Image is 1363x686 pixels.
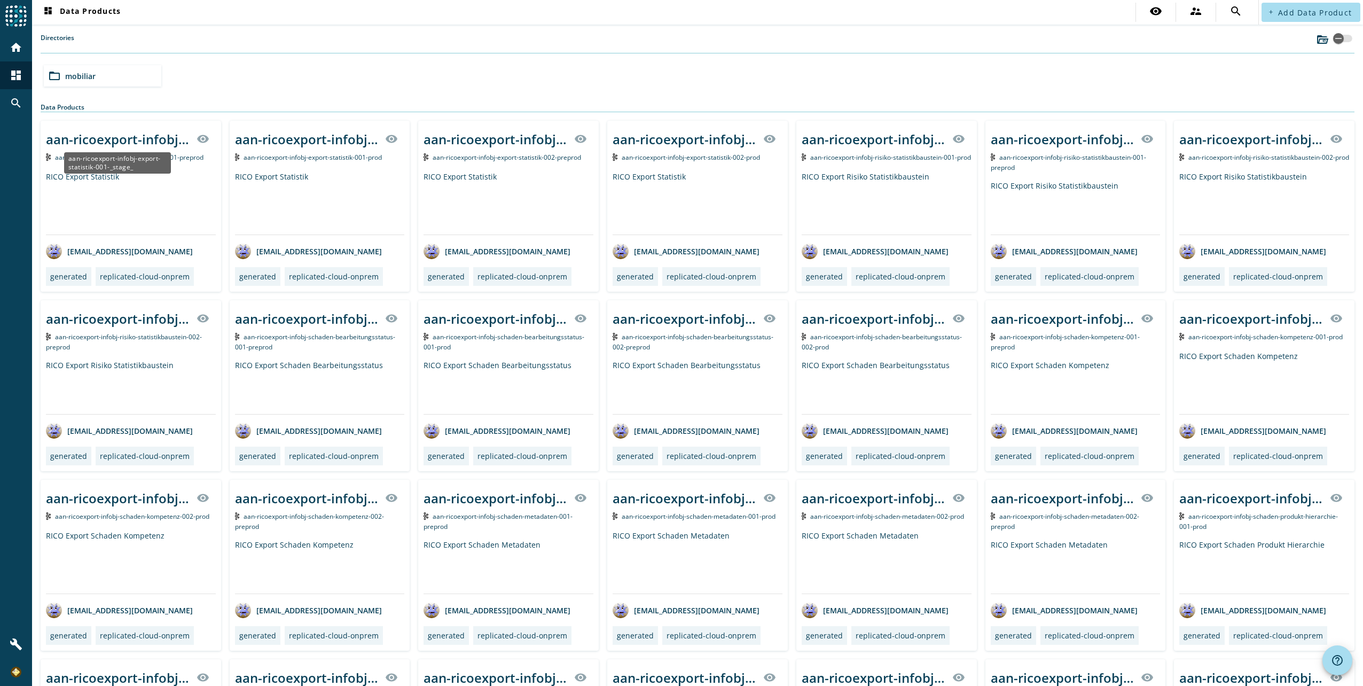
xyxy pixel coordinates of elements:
[802,333,806,340] img: Kafka Topic: aan-ricoexport-infobj-schaden-bearbeitungsstatus-002-prod
[995,271,1032,282] div: generated
[1179,423,1195,439] img: avatar
[613,360,782,414] div: RICO Export Schaden Bearbeitungsstatus
[235,332,396,352] span: Kafka Topic: aan-ricoexport-infobj-schaden-bearbeitungsstatus-001-preprod
[574,671,587,684] mat-icon: visibility
[235,360,405,414] div: RICO Export Schaden Bearbeitungsstatus
[613,310,757,328] div: aan-ricoexport-infobj-schaden-bearbeitungsstatus-002-_stage_
[617,630,654,641] div: generated
[802,602,818,618] img: avatar
[46,423,62,439] img: avatar
[42,6,54,19] mat-icon: dashboard
[991,243,1138,259] div: [EMAIL_ADDRESS][DOMAIN_NAME]
[1179,423,1326,439] div: [EMAIL_ADDRESS][DOMAIN_NAME]
[1278,7,1352,18] span: Add Data Product
[64,152,171,174] div: aan-ricoexport-infobj-export-statistik-001-_stage_
[856,451,945,461] div: replicated-cloud-onprem
[810,512,964,521] span: Kafka Topic: aan-ricoexport-infobj-schaden-metadaten-002-prod
[1149,5,1162,18] mat-icon: visibility
[5,5,27,27] img: spoud-logo.svg
[1141,492,1154,504] mat-icon: visibility
[802,489,946,507] div: aan-ricoexport-infobj-schaden-metadaten-002-_stage_
[424,243,440,259] img: avatar
[617,271,654,282] div: generated
[239,630,276,641] div: generated
[1229,5,1242,18] mat-icon: search
[235,512,385,531] span: Kafka Topic: aan-ricoexport-infobj-schaden-kompetenz-002-preprod
[617,451,654,461] div: generated
[100,451,190,461] div: replicated-cloud-onprem
[613,171,782,235] div: RICO Export Statistik
[995,630,1032,641] div: generated
[424,602,440,618] img: avatar
[1045,630,1134,641] div: replicated-cloud-onprem
[613,512,617,520] img: Kafka Topic: aan-ricoexport-infobj-schaden-metadaten-001-prod
[1189,5,1202,18] mat-icon: supervisor_account
[46,489,190,507] div: aan-ricoexport-infobj-schaden-kompetenz-002-_stage_
[810,153,971,162] span: Kafka Topic: aan-ricoexport-infobj-risiko-statistikbaustein-001-prod
[613,243,759,259] div: [EMAIL_ADDRESS][DOMAIN_NAME]
[991,423,1007,439] img: avatar
[385,312,398,325] mat-icon: visibility
[1233,271,1323,282] div: replicated-cloud-onprem
[235,512,240,520] img: Kafka Topic: aan-ricoexport-infobj-schaden-kompetenz-002-preprod
[1184,271,1220,282] div: generated
[37,3,125,22] button: Data Products
[802,243,818,259] img: avatar
[235,540,405,594] div: RICO Export Schaden Kompetenz
[46,333,51,340] img: Kafka Topic: aan-ricoexport-infobj-risiko-statistikbaustein-002-preprod
[574,132,587,145] mat-icon: visibility
[235,602,382,618] div: [EMAIL_ADDRESS][DOMAIN_NAME]
[856,271,945,282] div: replicated-cloud-onprem
[239,271,276,282] div: generated
[1330,671,1343,684] mat-icon: visibility
[50,451,87,461] div: generated
[235,602,251,618] img: avatar
[385,132,398,145] mat-icon: visibility
[235,423,382,439] div: [EMAIL_ADDRESS][DOMAIN_NAME]
[1179,602,1326,618] div: [EMAIL_ADDRESS][DOMAIN_NAME]
[991,423,1138,439] div: [EMAIL_ADDRESS][DOMAIN_NAME]
[10,638,22,651] mat-icon: build
[622,512,775,521] span: Kafka Topic: aan-ricoexport-infobj-schaden-metadaten-001-prod
[424,153,428,161] img: Kafka Topic: aan-ricoexport-infobj-export-statistik-002-preprod
[806,271,843,282] div: generated
[667,630,756,641] div: replicated-cloud-onprem
[574,312,587,325] mat-icon: visibility
[613,243,629,259] img: avatar
[613,423,759,439] div: [EMAIL_ADDRESS][DOMAIN_NAME]
[802,332,962,352] span: Kafka Topic: aan-ricoexport-infobj-schaden-bearbeitungsstatus-002-prod
[802,423,949,439] div: [EMAIL_ADDRESS][DOMAIN_NAME]
[991,332,1140,352] span: Kafka Topic: aan-ricoexport-infobj-schaden-kompetenz-001-preprod
[1179,602,1195,618] img: avatar
[424,489,568,507] div: aan-ricoexport-infobj-schaden-metadaten-001-_stage_
[991,153,1147,172] span: Kafka Topic: aan-ricoexport-infobj-risiko-statistikbaustein-001-preprod
[289,630,379,641] div: replicated-cloud-onprem
[952,132,965,145] mat-icon: visibility
[952,671,965,684] mat-icon: visibility
[1045,451,1134,461] div: replicated-cloud-onprem
[424,333,428,340] img: Kafka Topic: aan-ricoexport-infobj-schaden-bearbeitungsstatus-001-prod
[235,243,251,259] img: avatar
[235,130,379,148] div: aan-ricoexport-infobj-export-statistik-001-_stage_
[385,492,398,504] mat-icon: visibility
[1179,351,1349,414] div: RICO Export Schaden Kompetenz
[197,492,209,504] mat-icon: visibility
[991,489,1135,507] div: aan-ricoexport-infobj-schaden-metadaten-002-_stage_
[46,332,202,352] span: Kafka Topic: aan-ricoexport-infobj-risiko-statistikbaustein-002-preprod
[235,310,379,328] div: aan-ricoexport-infobj-schaden-bearbeitungsstatus-001-_stage_
[46,531,216,594] div: RICO Export Schaden Kompetenz
[46,171,216,235] div: RICO Export Statistik
[802,602,949,618] div: [EMAIL_ADDRESS][DOMAIN_NAME]
[802,360,972,414] div: RICO Export Schaden Bearbeitungsstatus
[991,333,996,340] img: Kafka Topic: aan-ricoexport-infobj-schaden-kompetenz-001-preprod
[235,423,251,439] img: avatar
[763,492,776,504] mat-icon: visibility
[1188,332,1343,341] span: Kafka Topic: aan-ricoexport-infobj-schaden-kompetenz-001-prod
[50,630,87,641] div: generated
[991,181,1161,235] div: RICO Export Risiko Statistikbaustein
[991,153,996,161] img: Kafka Topic: aan-ricoexport-infobj-risiko-statistikbaustein-001-preprod
[477,630,567,641] div: replicated-cloud-onprem
[433,153,581,162] span: Kafka Topic: aan-ricoexport-infobj-export-statistik-002-preprod
[424,130,568,148] div: aan-ricoexport-infobj-export-statistik-002-_stage_
[477,451,567,461] div: replicated-cloud-onprem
